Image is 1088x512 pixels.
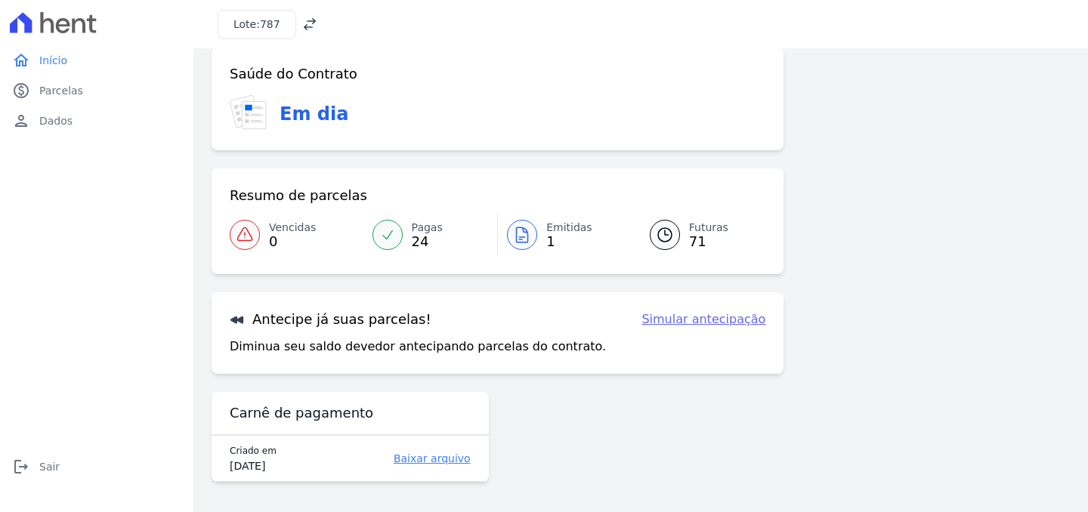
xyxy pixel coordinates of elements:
[230,65,357,83] h3: Saúde do Contrato
[39,83,83,98] span: Parcelas
[363,214,498,256] a: Pagas 24
[230,310,431,328] h3: Antecipe já suas parcelas!
[230,214,363,256] a: Vencidas 0
[412,236,443,248] span: 24
[269,236,316,248] span: 0
[641,310,765,328] a: Simular antecipação
[230,404,373,422] h3: Carnê de pagamento
[546,236,592,248] span: 1
[412,220,443,236] span: Pagas
[498,214,632,256] a: Emitidas 1
[12,82,30,100] i: paid
[260,18,280,30] span: 787
[39,113,73,128] span: Dados
[39,53,67,68] span: Início
[347,451,471,466] a: Baixar arquivo
[12,458,30,476] i: logout
[546,220,592,236] span: Emitidas
[6,452,187,482] a: logoutSair
[6,106,187,136] a: personDados
[269,220,316,236] span: Vencidas
[280,100,348,128] h3: Em dia
[689,220,728,236] span: Futuras
[39,459,60,474] span: Sair
[233,17,280,32] h3: Lote:
[6,45,187,76] a: homeInício
[230,338,606,356] p: Diminua seu saldo devedor antecipando parcelas do contrato.
[230,458,311,473] div: [DATE]
[12,112,30,130] i: person
[230,187,367,205] h3: Resumo de parcelas
[632,214,766,256] a: Futuras 71
[230,443,311,458] div: Criado em
[689,236,728,248] span: 71
[12,51,30,69] i: home
[6,76,187,106] a: paidParcelas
